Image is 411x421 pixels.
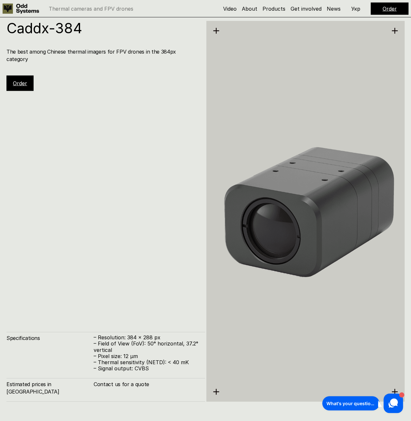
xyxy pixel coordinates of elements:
[291,5,322,12] a: Get involved
[94,341,199,353] p: – Field of View (FoV): 50° horizontal, 37.2° vertical
[6,21,199,35] h1: Caddx-384
[13,80,27,87] a: Order
[6,381,94,395] h4: Estimated prices in [GEOGRAPHIC_DATA]
[242,5,257,12] a: About
[94,359,199,365] p: – Thermal sensitivity (NETD): < 40 mK
[262,5,285,12] a: Products
[94,334,199,341] p: – Resolution: 384 x 288 px
[321,392,405,415] iframe: HelpCrunch
[351,6,360,11] p: Укр
[6,48,199,63] h4: The best among Chinese thermal imagers for FPV drones in the 384px category
[383,5,397,12] a: Order
[49,6,133,11] p: Thermal cameras and FPV drones
[223,5,237,12] a: Video
[94,365,199,372] p: – Signal output: CVBS
[94,381,199,388] h4: Contact us for a quote
[94,353,199,359] p: – Pixel size: 12 µm
[327,5,341,12] a: News
[6,334,94,342] h4: Specifications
